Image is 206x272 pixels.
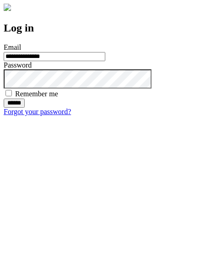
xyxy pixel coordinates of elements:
[4,43,21,51] label: Email
[4,108,71,115] a: Forgot your password?
[4,4,11,11] img: logo-4e3dc11c47720685a147b03b5a06dd966a58ff35d612b21f08c02c0306f2b779.png
[4,22,202,34] h2: Log in
[4,61,32,69] label: Password
[15,90,58,98] label: Remember me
